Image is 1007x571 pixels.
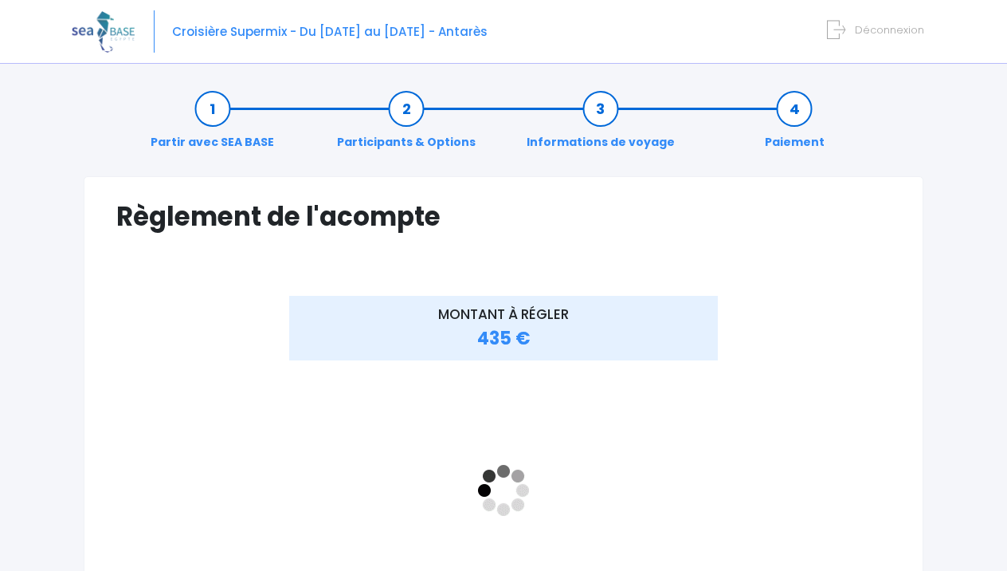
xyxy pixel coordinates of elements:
span: Croisière Supermix - Du [DATE] au [DATE] - Antarès [172,23,488,40]
a: Informations de voyage [519,100,683,151]
span: Déconnexion [855,22,924,37]
a: Partir avec SEA BASE [143,100,282,151]
h1: Règlement de l'acompte [116,201,891,232]
span: 435 € [477,326,531,351]
span: MONTANT À RÉGLER [438,305,569,324]
a: Paiement [757,100,833,151]
a: Participants & Options [329,100,484,151]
